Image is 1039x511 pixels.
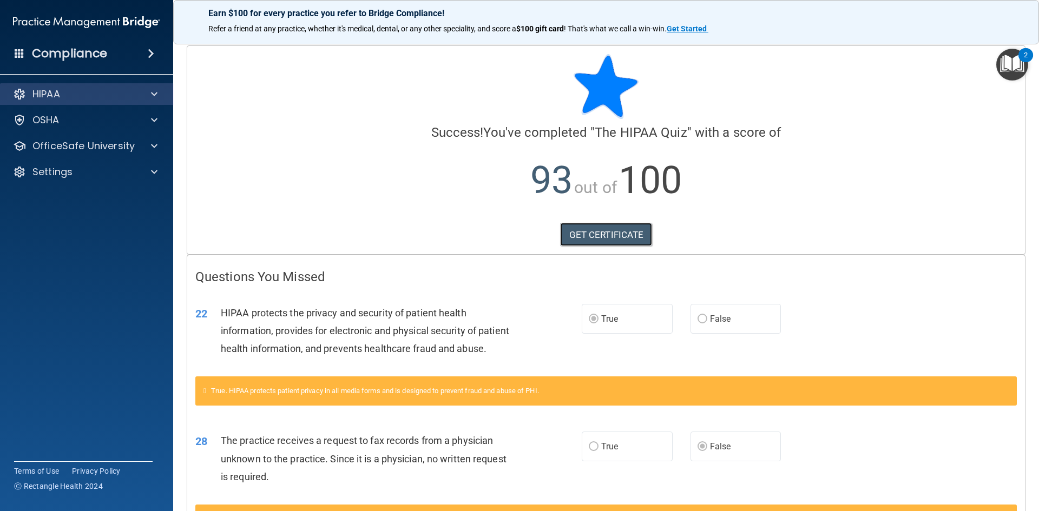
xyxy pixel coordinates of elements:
span: False [710,441,731,452]
a: OfficeSafe University [13,140,157,152]
a: Settings [13,165,157,178]
p: OSHA [32,114,60,127]
span: ! That's what we call a win-win. [564,24,667,33]
a: GET CERTIFICATE [560,223,653,247]
button: Open Resource Center, 2 new notifications [996,49,1028,81]
a: HIPAA [13,88,157,101]
input: False [698,443,707,451]
a: Get Started [667,24,708,33]
input: True [589,315,599,323]
img: blue-star-rounded.9d042014.png [574,54,639,119]
span: True [601,314,618,324]
span: Ⓒ Rectangle Health 2024 [14,481,103,492]
input: False [698,315,707,323]
a: Privacy Policy [72,466,121,476]
p: Settings [32,165,73,178]
strong: $100 gift card [516,24,564,33]
strong: Get Started [667,24,707,33]
span: out of [574,178,617,197]
h4: Compliance [32,46,107,61]
span: Success! [431,125,484,140]
span: The practice receives a request to fax records from a physician unknown to the practice. Since it... [221,435,507,482]
span: True [601,441,618,452]
p: HIPAA [32,88,60,101]
h4: Questions You Missed [195,270,1017,284]
h4: You've completed " " with a score of [195,125,1017,140]
span: False [710,314,731,324]
a: OSHA [13,114,157,127]
span: Refer a friend at any practice, whether it's medical, dental, or any other speciality, and score a [208,24,516,33]
span: 93 [530,158,573,202]
span: 22 [195,307,207,320]
p: Earn $100 for every practice you refer to Bridge Compliance! [208,8,1004,18]
a: Terms of Use [14,466,59,476]
span: 28 [195,435,207,448]
div: 2 [1024,55,1028,69]
span: The HIPAA Quiz [595,125,687,140]
span: HIPAA protects the privacy and security of patient health information, provides for electronic an... [221,307,509,354]
img: PMB logo [13,11,160,33]
p: OfficeSafe University [32,140,135,152]
span: 100 [619,158,682,202]
input: True [589,443,599,451]
span: True. HIPAA protects patient privacy in all media forms and is designed to prevent fraud and abus... [211,387,539,395]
